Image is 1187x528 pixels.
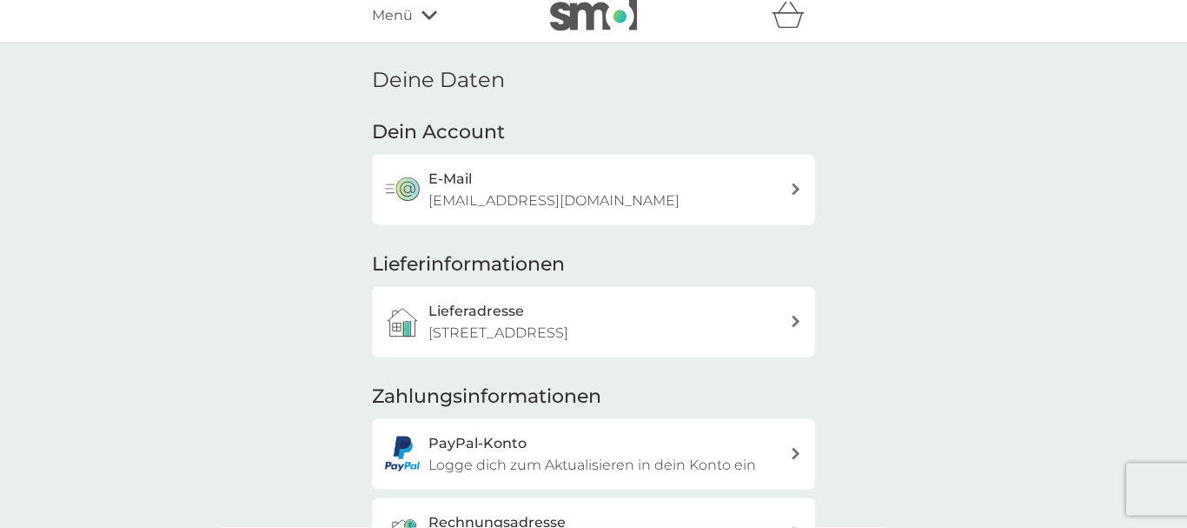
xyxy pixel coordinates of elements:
h2: Zahlungsinformationen [372,384,601,411]
h1: Deine Daten [372,68,505,93]
h2: Dein Account [372,119,505,146]
h2: Lieferinformationen [372,251,565,278]
h3: PayPal-Konto [428,432,527,455]
p: [STREET_ADDRESS] [428,322,568,344]
a: PayPal-KontoLogge dich zum Aktualisieren in dein Konto ein [372,419,815,490]
h3: E-Mail [428,168,472,190]
span: Menü [372,4,413,27]
button: E-Mail[EMAIL_ADDRESS][DOMAIN_NAME] [372,155,815,225]
p: [EMAIL_ADDRESS][DOMAIN_NAME] [428,190,680,212]
p: Logge dich zum Aktualisieren in dein Konto ein [428,454,756,477]
a: Lieferadresse[STREET_ADDRESS] [372,287,815,358]
h3: Lieferadresse [428,300,524,323]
